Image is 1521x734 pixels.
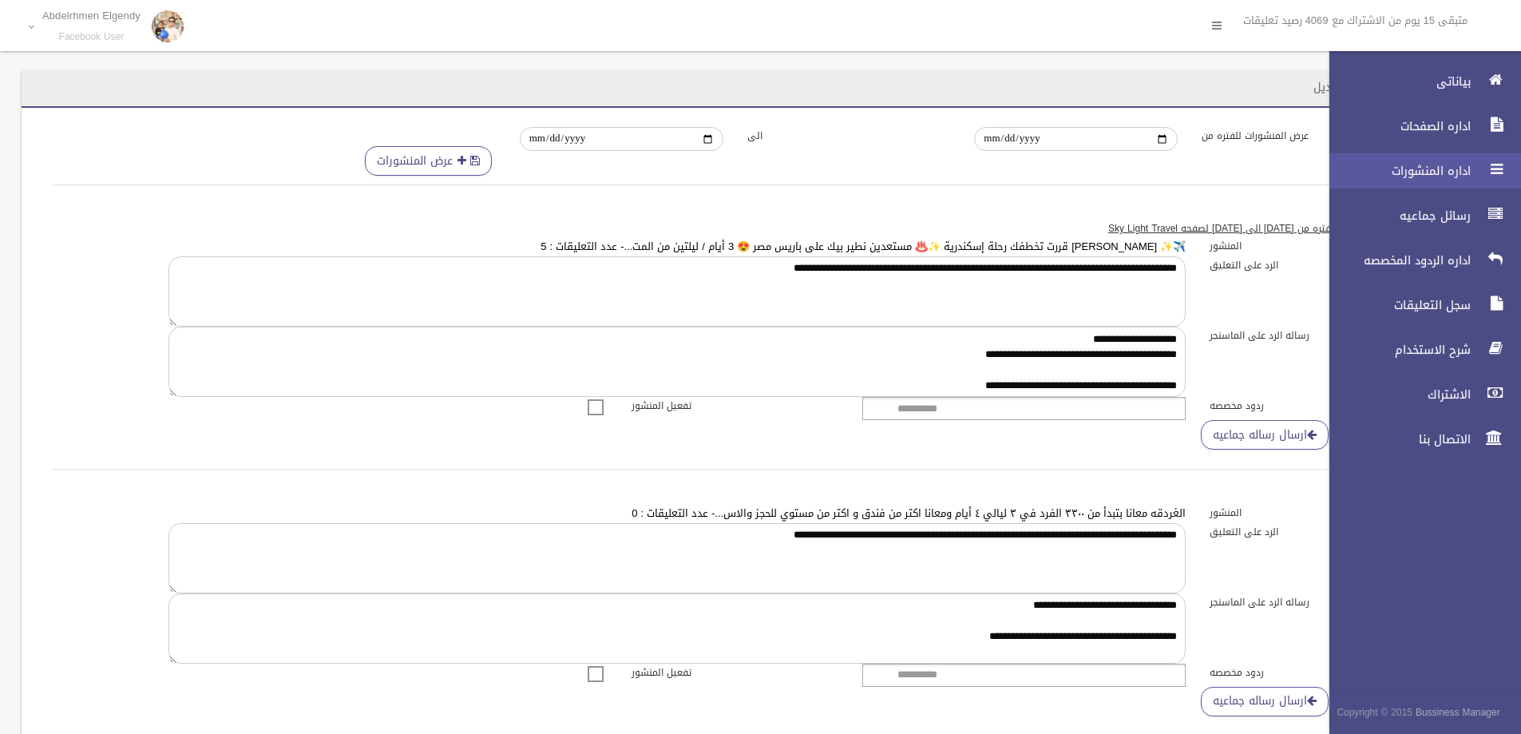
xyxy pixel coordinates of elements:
a: سجل التعليقات [1316,288,1521,323]
span: الاشتراك [1316,387,1475,403]
a: اداره المنشورات [1316,153,1521,188]
span: رسائل جماعيه [1316,208,1475,224]
span: Copyright © 2015 [1337,704,1412,721]
strong: Bussiness Manager [1416,704,1500,721]
header: اداره المنشورات / تعديل [1294,72,1448,103]
a: رسائل جماعيه [1316,198,1521,233]
label: الرد على التعليق [1198,523,1429,541]
p: Abdelrhmen Elgendy [42,10,141,22]
a: اداره الصفحات [1316,109,1521,144]
a: اداره الردود المخصصه [1316,243,1521,278]
label: المنشور [1198,504,1429,522]
a: الاشتراك [1316,377,1521,412]
label: رساله الرد على الماسنجر [1198,593,1429,611]
button: عرض المنشورات [365,146,492,176]
label: عرض المنشورات للفتره من [1190,127,1417,145]
span: اداره الردود المخصصه [1316,252,1475,268]
span: اداره الصفحات [1316,118,1475,134]
label: الرد على التعليق [1198,256,1429,274]
a: ارسال رساله جماعيه [1201,420,1329,450]
span: بياناتى [1316,73,1475,89]
label: المنشور [1198,237,1429,255]
span: اداره المنشورات [1316,163,1475,179]
label: الى [735,127,963,145]
span: سجل التعليقات [1316,297,1475,313]
a: الاتصال بنا [1316,422,1521,457]
span: شرح الاستخدام [1316,342,1475,358]
label: رساله الرد على الماسنجر [1198,327,1429,344]
a: الغردقه معانا بتبدأ من ٣٣٠٠ الفرد في ٣ ليالي ٤ أيام ومعانا اكتر من فندق و اكتر من مستوي للحجز وال... [632,503,1186,523]
small: Facebook User [42,31,141,43]
label: ردود مخصصه [1198,664,1429,681]
label: ردود مخصصه [1198,397,1429,415]
u: قائمه ب 50 منشور للفتره من [DATE] الى [DATE] لصفحه Sky Light Travel [1108,220,1417,237]
a: بياناتى [1316,64,1521,99]
a: شرح الاستخدام [1316,332,1521,367]
a: ارسال رساله جماعيه [1201,687,1329,716]
label: تفعيل المنشور [620,397,851,415]
span: الاتصال بنا [1316,431,1475,447]
a: ✈️✨ [PERSON_NAME] قررت تخطفك رحلة إسكندرية ✨♨️ مستعدين نطير بيك على باريس مصر 😍 3 أيام / ليلتين م... [541,236,1186,256]
label: تفعيل المنشور [620,664,851,681]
